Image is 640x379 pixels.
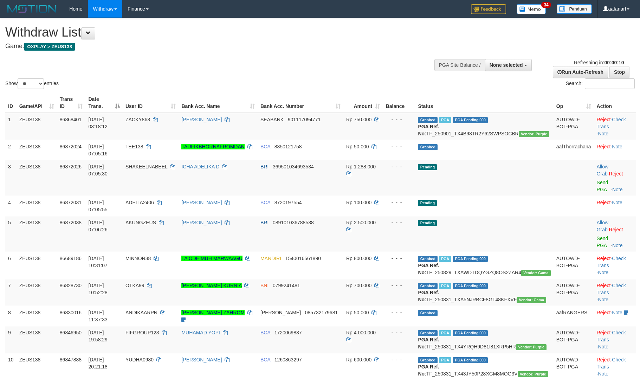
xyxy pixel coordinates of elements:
span: Grabbed [418,117,438,123]
td: ZEUS138 [17,196,57,216]
span: BCA [260,144,270,149]
span: BRI [260,220,269,225]
span: PGA Pending [453,357,488,363]
span: Copy 369501034693534 to clipboard [273,164,314,169]
span: Copy 901117094771 to clipboard [288,117,321,122]
span: 86872024 [60,144,82,149]
a: [PERSON_NAME] [181,200,222,205]
td: 6 [5,252,17,279]
th: Bank Acc. Name: activate to sort column ascending [179,93,258,113]
a: Reject [597,117,611,122]
span: SHAKEELNABEEL [125,164,167,169]
th: Status [415,93,553,113]
td: AUTOWD-BOT-PGA [554,326,594,353]
span: Grabbed [418,330,438,336]
span: [DATE] 10:52:28 [88,283,108,295]
a: LA ODE MUH MARWAAGU [181,256,242,261]
span: 86872031 [60,200,82,205]
div: - - - [386,163,412,170]
td: ZEUS138 [17,216,57,252]
span: 86830016 [60,310,82,315]
span: AKUNGZEUS [125,220,156,225]
span: 34 [541,2,551,8]
td: · · [594,113,636,140]
span: Copy 8350121758 to clipboard [274,144,302,149]
span: 86828730 [60,283,82,288]
span: Vendor URL: https://trx4.1velocity.biz [516,344,547,350]
span: Copy 085732179681 to clipboard [305,310,338,315]
a: Reject [597,330,611,335]
span: ZACKY868 [125,117,150,122]
td: ZEUS138 [17,140,57,160]
span: Grabbed [418,256,438,262]
span: Marked by aafsreyleap [439,283,451,289]
th: User ID: activate to sort column ascending [123,93,179,113]
span: Rp 700.000 [346,283,371,288]
span: Rp 800.000 [346,256,371,261]
div: - - - [386,282,412,289]
td: AUTOWD-BOT-PGA [554,279,594,306]
span: Rp 2.500.000 [346,220,376,225]
a: Note [598,371,608,377]
img: Button%20Memo.svg [517,4,546,14]
b: PGA Ref. No: [418,364,439,377]
span: Pending [418,200,437,206]
span: Rp 1.288.000 [346,164,376,169]
td: ZEUS138 [17,113,57,140]
div: - - - [386,199,412,206]
a: Note [612,310,622,315]
span: Copy 1260863297 to clipboard [274,357,302,362]
span: 86872038 [60,220,82,225]
span: Marked by aafnoeunsreypich [439,330,451,336]
a: Allow Grab [597,220,608,232]
a: Check Trans [597,117,626,129]
td: AUTOWD-BOT-PGA [554,113,594,140]
select: Showentries [18,78,44,89]
td: ZEUS138 [17,160,57,196]
span: BNI [260,283,269,288]
span: [DATE] 19:58:29 [88,330,108,342]
a: ICHA ADELIKA D [181,164,219,169]
h1: Withdraw List [5,25,420,39]
th: Amount: activate to sort column ascending [343,93,383,113]
a: Reject [609,227,623,232]
a: Allow Grab [597,164,608,176]
a: Note [598,270,608,275]
span: 86872026 [60,164,82,169]
span: Vendor URL: https://trx31.1velocity.biz [517,297,546,303]
span: Copy 1540016561890 to clipboard [285,256,321,261]
div: - - - [386,255,412,262]
a: [PERSON_NAME] ZAHROM [181,310,245,315]
a: [PERSON_NAME] [181,357,222,362]
a: Reject [597,283,611,288]
td: 1 [5,113,17,140]
a: Check Trans [597,256,626,268]
a: Check Trans [597,357,626,370]
td: · [594,306,636,326]
td: TF_250831_TX4YRQH9D81I81XRP5HR [415,326,553,353]
span: Marked by aafkaynarin [439,256,451,262]
span: Copy 8720197554 to clipboard [274,200,302,205]
span: Rp 4.000.000 [346,330,376,335]
span: [DATE] 07:05:30 [88,164,108,176]
td: ZEUS138 [17,326,57,353]
span: Vendor URL: https://trx4.1velocity.biz [518,371,548,377]
strong: 00:00:10 [604,60,624,65]
td: 2 [5,140,17,160]
td: TF_250831_TXA5NJRBCF8GT48KFXVF [415,279,553,306]
a: [PERSON_NAME] KURNIA [181,283,241,288]
a: Note [598,131,608,136]
span: PGA Pending [453,283,488,289]
span: [PERSON_NAME] [260,310,301,315]
td: · [594,160,636,196]
span: Refreshing in: [574,60,624,65]
a: Send PGA [597,180,608,192]
a: [PERSON_NAME] [181,117,222,122]
span: Grabbed [418,310,438,316]
div: - - - [386,219,412,226]
a: Reject [597,144,611,149]
td: 4 [5,196,17,216]
span: Pending [418,220,437,226]
a: Reject [597,310,611,315]
td: ZEUS138 [17,279,57,306]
